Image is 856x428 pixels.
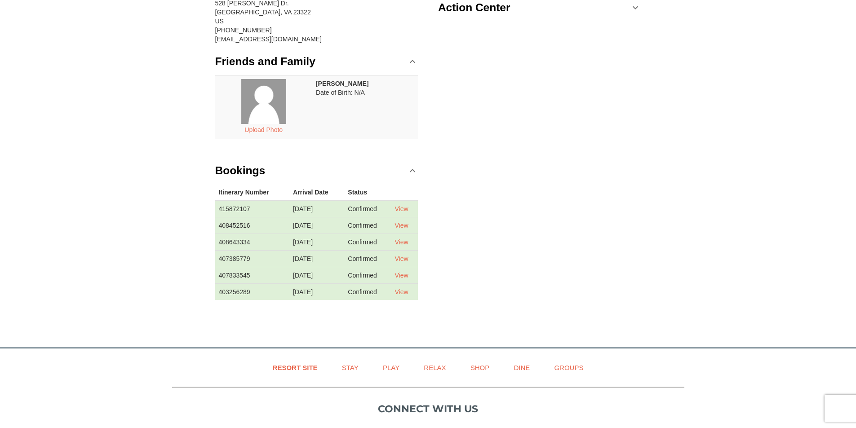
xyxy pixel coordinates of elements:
[241,79,286,124] img: placeholder.jpg
[395,255,408,262] a: View
[215,283,290,300] td: 403256289
[240,124,288,136] button: Upload Photo
[395,205,408,212] a: View
[289,250,344,267] td: [DATE]
[395,288,408,296] a: View
[543,357,594,378] a: Groups
[289,217,344,234] td: [DATE]
[262,357,329,378] a: Resort Site
[215,157,418,184] a: Bookings
[331,357,370,378] a: Stay
[502,357,541,378] a: Dine
[215,267,290,283] td: 407833545
[312,75,418,139] td: Date of Birth: N/A
[412,357,457,378] a: Relax
[215,200,290,217] td: 415872107
[172,402,684,416] p: Connect with us
[344,217,391,234] td: Confirmed
[289,200,344,217] td: [DATE]
[344,283,391,300] td: Confirmed
[215,162,266,180] h3: Bookings
[344,234,391,250] td: Confirmed
[344,250,391,267] td: Confirmed
[289,267,344,283] td: [DATE]
[289,283,344,300] td: [DATE]
[316,80,368,87] strong: [PERSON_NAME]
[395,272,408,279] a: View
[289,234,344,250] td: [DATE]
[344,267,391,283] td: Confirmed
[215,250,290,267] td: 407385779
[344,184,391,201] th: Status
[215,184,290,201] th: Itinerary Number
[215,48,418,75] a: Friends and Family
[215,217,290,234] td: 408452516
[459,357,501,378] a: Shop
[215,53,315,71] h3: Friends and Family
[289,184,344,201] th: Arrival Date
[395,222,408,229] a: View
[372,357,411,378] a: Play
[395,238,408,246] a: View
[344,200,391,217] td: Confirmed
[215,234,290,250] td: 408643334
